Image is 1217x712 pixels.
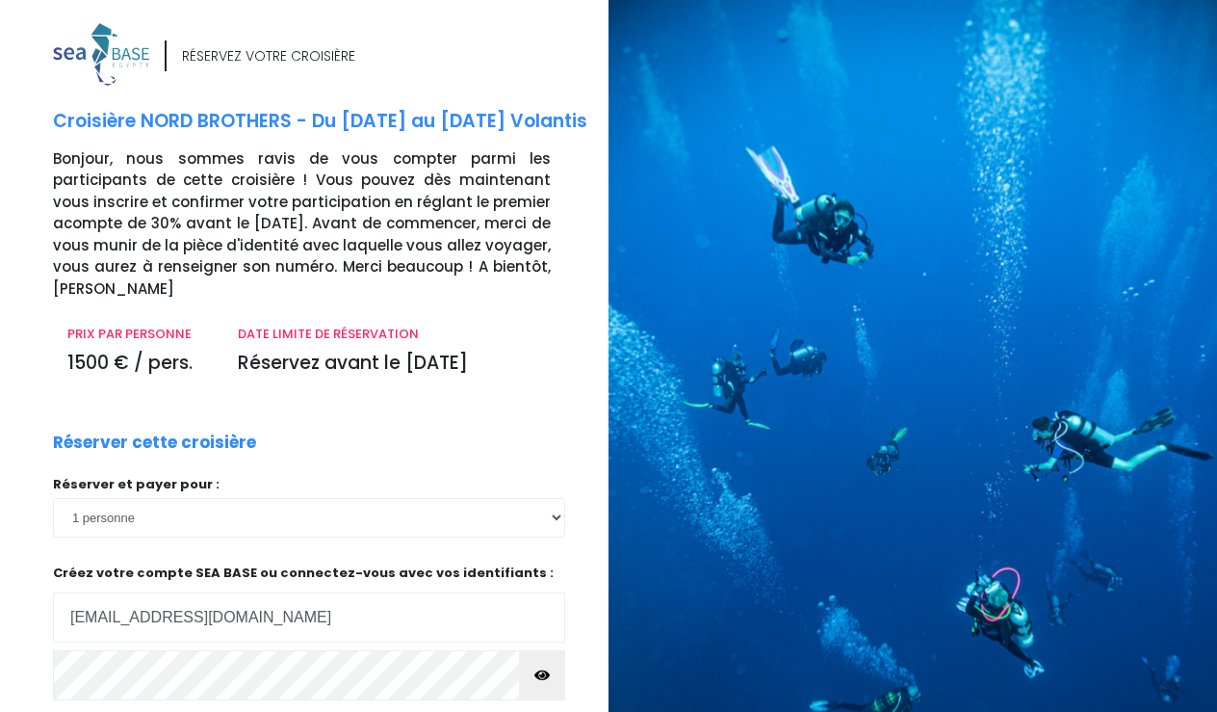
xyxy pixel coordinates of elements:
[53,23,149,86] img: logo_color1.png
[238,325,551,344] p: DATE LIMITE DE RÉSERVATION
[53,475,565,494] p: Réserver et payer pour :
[67,325,209,344] p: PRIX PAR PERSONNE
[238,350,551,378] p: Réservez avant le [DATE]
[53,593,565,643] input: Adresse email
[53,564,565,644] p: Créez votre compte SEA BASE ou connectez-vous avec vos identifiants :
[53,148,594,301] p: Bonjour, nous sommes ravis de vous compter parmi les participants de cette croisière ! Vous pouve...
[53,431,256,456] p: Réserver cette croisière
[67,350,209,378] p: 1500 € / pers.
[182,46,355,66] div: RÉSERVEZ VOTRE CROISIÈRE
[53,108,594,136] p: Croisière NORD BROTHERS - Du [DATE] au [DATE] Volantis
